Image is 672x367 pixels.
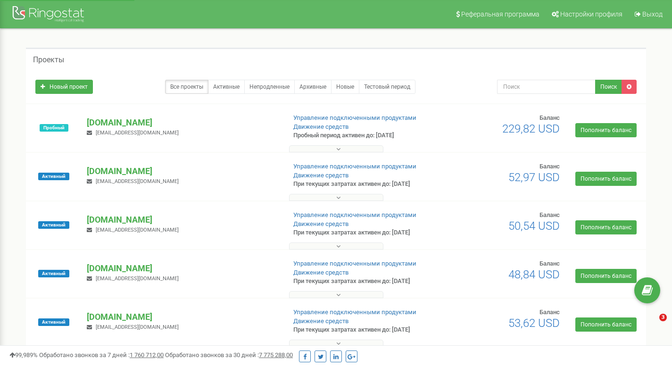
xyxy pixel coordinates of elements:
[87,311,278,323] p: [DOMAIN_NAME]
[293,163,416,170] a: Управление подключенными продуктами
[293,309,416,316] a: Управление подключенными продуктами
[87,262,278,275] p: [DOMAIN_NAME]
[38,270,69,277] span: Активный
[539,260,560,267] span: Баланс
[293,317,348,325] a: Движение средств
[293,114,416,121] a: Управление подключенными продуктами
[87,117,278,129] p: [DOMAIN_NAME]
[539,114,560,121] span: Баланс
[293,131,433,140] p: Пробный период активен до: [DATE]
[96,324,179,330] span: [EMAIL_ADDRESS][DOMAIN_NAME]
[575,220,637,234] a: Пополнить баланс
[508,171,560,184] span: 52,97 USD
[595,80,622,94] button: Поиск
[165,80,208,94] a: Все проекты
[640,314,663,336] iframe: Intercom live chat
[659,314,667,321] span: 3
[294,80,332,94] a: Архивные
[293,269,348,276] a: Движение средств
[96,130,179,136] span: [EMAIL_ADDRESS][DOMAIN_NAME]
[87,165,278,177] p: [DOMAIN_NAME]
[293,220,348,227] a: Движение средств
[359,80,415,94] a: Тестовый период
[35,80,93,94] a: Новый проект
[38,221,69,229] span: Активный
[293,172,348,179] a: Движение средств
[539,211,560,218] span: Баланс
[38,318,69,326] span: Активный
[96,178,179,184] span: [EMAIL_ADDRESS][DOMAIN_NAME]
[293,180,433,189] p: При текущих затратах активен до: [DATE]
[87,214,278,226] p: [DOMAIN_NAME]
[96,227,179,233] span: [EMAIL_ADDRESS][DOMAIN_NAME]
[575,269,637,283] a: Пополнить баланс
[293,260,416,267] a: Управление подключенными продуктами
[539,309,560,316] span: Баланс
[96,275,179,282] span: [EMAIL_ADDRESS][DOMAIN_NAME]
[293,123,348,130] a: Движение средств
[244,80,295,94] a: Непродленные
[502,122,560,135] span: 229,82 USD
[293,277,433,286] p: При текущих затратах активен до: [DATE]
[293,228,433,237] p: При текущих затратах активен до: [DATE]
[40,124,68,132] span: Пробный
[575,317,637,332] a: Пополнить баланс
[331,80,359,94] a: Новые
[508,317,560,330] span: 53,62 USD
[38,173,69,180] span: Активный
[508,268,560,281] span: 48,84 USD
[642,10,663,18] span: Выход
[497,80,596,94] input: Поиск
[293,211,416,218] a: Управление подключенными продуктами
[9,351,38,359] span: 99,989%
[33,56,64,64] h5: Проекты
[259,351,293,359] u: 7 775 288,00
[539,163,560,170] span: Баланс
[575,172,637,186] a: Пополнить баланс
[208,80,245,94] a: Активные
[165,351,293,359] span: Обработано звонков за 30 дней :
[130,351,164,359] u: 1 760 712,00
[39,351,164,359] span: Обработано звонков за 7 дней :
[293,325,433,334] p: При текущих затратах активен до: [DATE]
[560,10,622,18] span: Настройки профиля
[508,219,560,233] span: 50,54 USD
[461,10,539,18] span: Реферальная программа
[575,123,637,137] a: Пополнить баланс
